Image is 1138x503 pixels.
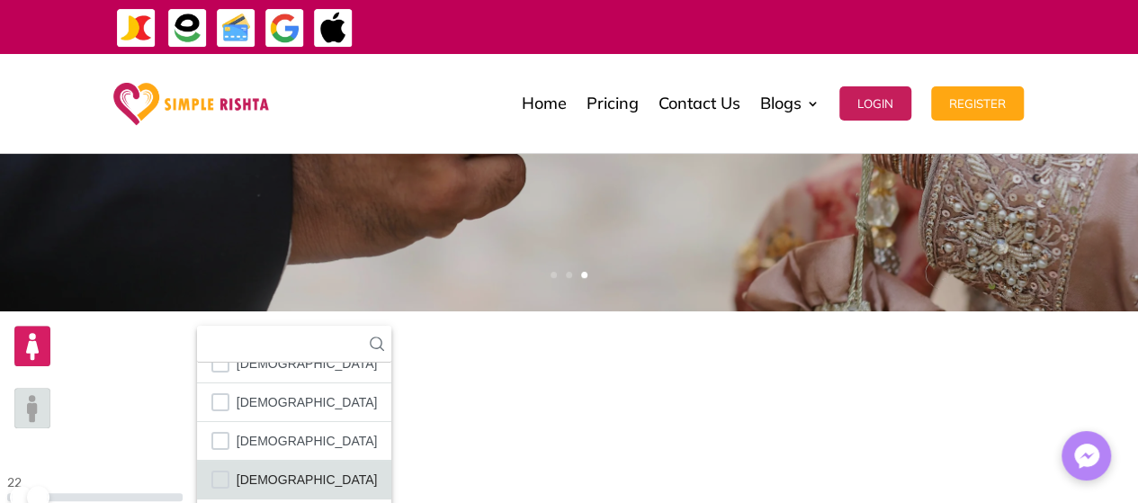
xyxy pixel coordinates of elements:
[839,58,911,148] a: Login
[581,272,587,278] a: 3
[551,272,557,278] a: 1
[167,8,208,49] img: EasyPaisa-icon
[197,461,392,499] li: Muslim
[237,468,378,491] span: [DEMOGRAPHIC_DATA]
[522,58,567,148] a: Home
[197,345,392,383] li: Christian
[931,58,1024,148] a: Register
[116,8,157,49] img: JazzCash-icon
[587,58,639,148] a: Pricing
[931,86,1024,121] button: Register
[237,352,378,375] span: [DEMOGRAPHIC_DATA]
[237,429,378,453] span: [DEMOGRAPHIC_DATA]
[760,58,820,148] a: Blogs
[264,8,305,49] img: GooglePay-icon
[197,422,392,461] li: Jew
[1069,438,1105,474] img: Messenger
[839,86,911,121] button: Login
[313,8,354,49] img: ApplePay-icon
[7,472,183,493] div: 22
[404,16,1098,38] div: ایپ میں پیمنٹ صرف گوگل پے اور ایپل پے کے ذریعے ممکن ہے۔ ، یا کریڈٹ کارڈ کے ذریعے ویب سائٹ پر ہوگی۔
[705,11,743,42] strong: جاز کیش
[197,383,392,422] li: Hindu
[661,11,701,42] strong: ایزی پیسہ
[237,391,378,414] span: [DEMOGRAPHIC_DATA]
[659,58,740,148] a: Contact Us
[216,8,256,49] img: Credit Cards
[566,272,572,278] a: 2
